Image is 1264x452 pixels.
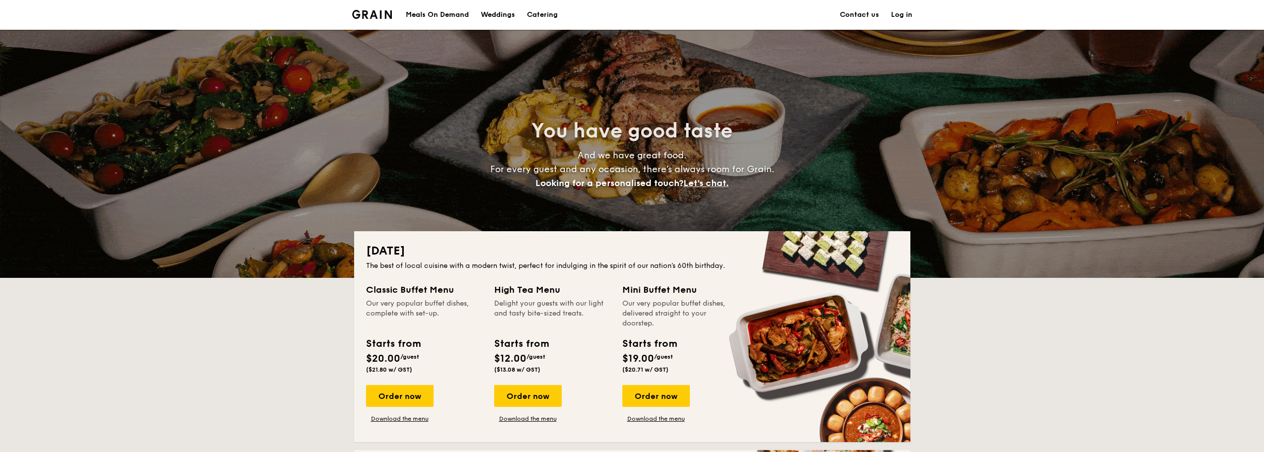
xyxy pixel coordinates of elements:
img: Grain [352,10,392,19]
span: /guest [400,353,419,360]
div: Order now [494,385,562,407]
div: Classic Buffet Menu [366,283,482,297]
div: Order now [622,385,690,407]
a: Download the menu [622,415,690,423]
span: ($20.71 w/ GST) [622,366,669,373]
div: Order now [366,385,434,407]
div: Delight your guests with our light and tasty bite-sized treats. [494,299,610,328]
span: Let's chat. [683,178,729,189]
div: Mini Buffet Menu [622,283,739,297]
div: Starts from [366,336,420,351]
span: Looking for a personalised touch? [535,178,683,189]
div: Our very popular buffet dishes, complete with set-up. [366,299,482,328]
div: Our very popular buffet dishes, delivered straight to your doorstep. [622,299,739,328]
span: $12.00 [494,353,526,365]
span: ($21.80 w/ GST) [366,366,412,373]
a: Logotype [352,10,392,19]
span: /guest [654,353,673,360]
span: You have good taste [531,119,733,143]
h2: [DATE] [366,243,898,259]
a: Download the menu [366,415,434,423]
a: Download the menu [494,415,562,423]
span: And we have great food. For every guest and any occasion, there’s always room for Grain. [490,150,774,189]
div: High Tea Menu [494,283,610,297]
span: /guest [526,353,545,360]
span: $20.00 [366,353,400,365]
div: Starts from [494,336,548,351]
span: ($13.08 w/ GST) [494,366,540,373]
div: Starts from [622,336,676,351]
div: The best of local cuisine with a modern twist, perfect for indulging in the spirit of our nation’... [366,261,898,271]
span: $19.00 [622,353,654,365]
